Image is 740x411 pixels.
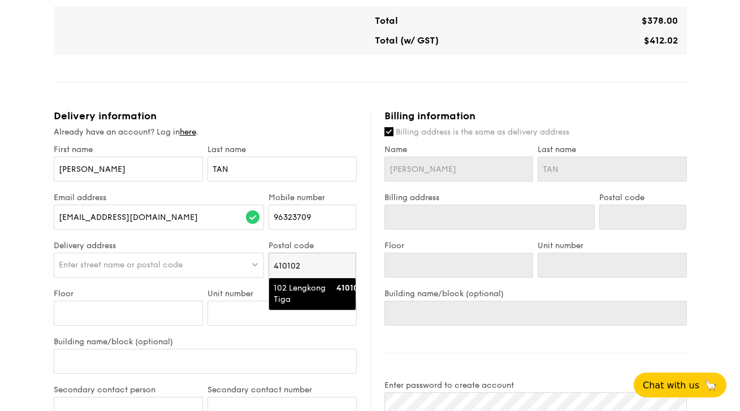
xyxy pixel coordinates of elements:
[643,380,699,391] span: Chat with us
[384,145,534,154] label: Name
[644,35,678,46] span: $412.02
[207,289,357,298] label: Unit number
[599,193,687,202] label: Postal code
[54,385,203,395] label: Secondary contact person
[54,127,357,138] div: Already have an account? Log in .
[384,127,393,136] input: Billing address is the same as delivery address
[538,145,687,154] label: Last name
[180,127,196,137] a: here
[336,283,363,293] strong: 410102
[207,145,357,154] label: Last name
[246,210,259,224] img: icon-success.f839ccf9.svg
[54,193,265,202] label: Email address
[396,127,569,137] span: Billing address is the same as delivery address
[54,289,203,298] label: Floor
[384,110,475,122] span: Billing information
[384,193,595,202] label: Billing address
[384,289,687,298] label: Building name/block (optional)
[207,385,357,395] label: Secondary contact number
[269,193,356,202] label: Mobile number
[59,260,183,270] span: Enter street name or postal code
[384,241,534,250] label: Floor
[538,241,687,250] label: Unit number
[54,110,157,122] span: Delivery information
[54,337,357,347] label: Building name/block (optional)
[54,241,265,250] label: Delivery address
[375,35,439,46] span: Total (w/ GST)
[251,260,259,269] img: icon-dropdown.fa26e9f9.svg
[269,241,356,250] label: Postal code
[704,379,717,392] span: 🦙
[54,145,203,154] label: First name
[274,283,332,305] div: 102 Lengkong Tiga
[384,380,687,390] label: Enter password to create account
[642,15,678,26] span: $378.00
[634,373,726,397] button: Chat with us🦙
[375,15,398,26] span: Total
